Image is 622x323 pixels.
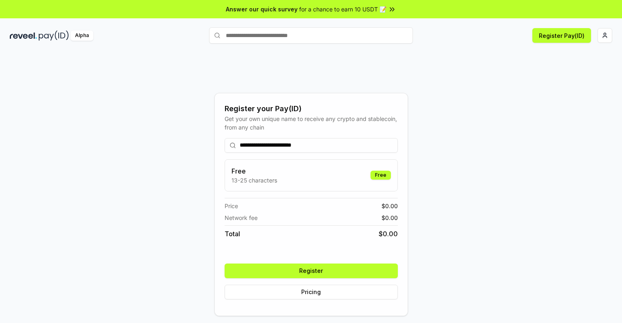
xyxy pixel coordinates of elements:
[225,103,398,114] div: Register your Pay(ID)
[379,229,398,239] span: $ 0.00
[232,166,277,176] h3: Free
[39,31,69,41] img: pay_id
[382,202,398,210] span: $ 0.00
[225,202,238,210] span: Price
[225,213,258,222] span: Network fee
[10,31,37,41] img: reveel_dark
[371,171,391,180] div: Free
[225,114,398,132] div: Get your own unique name to receive any crypto and stablecoin, from any chain
[225,264,398,278] button: Register
[225,229,240,239] span: Total
[299,5,386,13] span: for a chance to earn 10 USDT 📝
[226,5,298,13] span: Answer our quick survey
[225,285,398,299] button: Pricing
[232,176,277,185] p: 13-25 characters
[382,213,398,222] span: $ 0.00
[532,28,591,43] button: Register Pay(ID)
[71,31,93,41] div: Alpha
